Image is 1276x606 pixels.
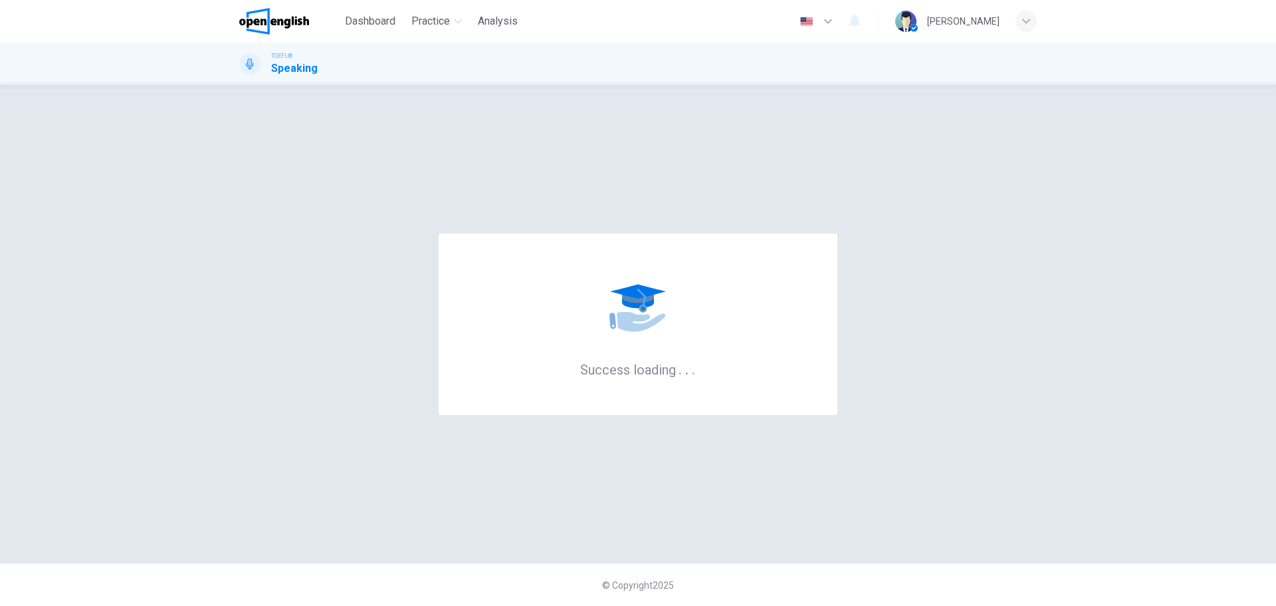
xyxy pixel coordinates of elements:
[895,11,916,32] img: Profile picture
[271,51,292,61] span: TOEFL®
[580,361,696,378] h6: Success loading
[340,9,401,33] button: Dashboard
[685,357,689,379] h6: .
[271,61,318,76] h1: Speaking
[602,580,674,591] span: © Copyright 2025
[927,13,1000,29] div: [PERSON_NAME]
[798,17,815,27] img: en
[691,357,696,379] h6: .
[345,13,395,29] span: Dashboard
[411,13,450,29] span: Practice
[678,357,683,379] h6: .
[239,8,340,35] a: OpenEnglish logo
[406,9,467,33] button: Practice
[239,8,309,35] img: OpenEnglish logo
[473,9,523,33] button: Analysis
[478,13,518,29] span: Analysis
